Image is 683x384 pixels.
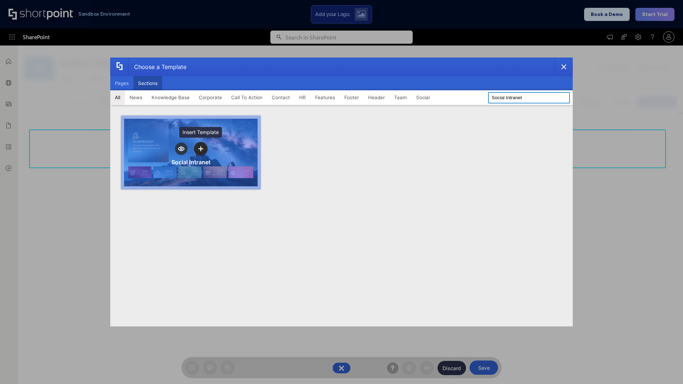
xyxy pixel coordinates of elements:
button: Header [364,90,390,105]
button: Team [390,90,412,105]
button: HR [295,90,311,105]
button: Footer [340,90,364,105]
button: Contact [267,90,295,105]
div: Social Intranet [171,159,211,166]
div: template selector [110,58,573,326]
button: Features [311,90,340,105]
button: Corporate [194,90,227,105]
button: Call To Action [227,90,267,105]
button: Sections [133,76,162,90]
button: All [110,90,125,105]
div: Choose a Template [128,58,186,76]
iframe: Chat Widget [647,350,683,384]
button: Pages [110,76,133,90]
button: Knowledge Base [147,90,194,105]
input: Search [488,92,570,103]
button: Social [412,90,434,105]
button: News [125,90,147,105]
